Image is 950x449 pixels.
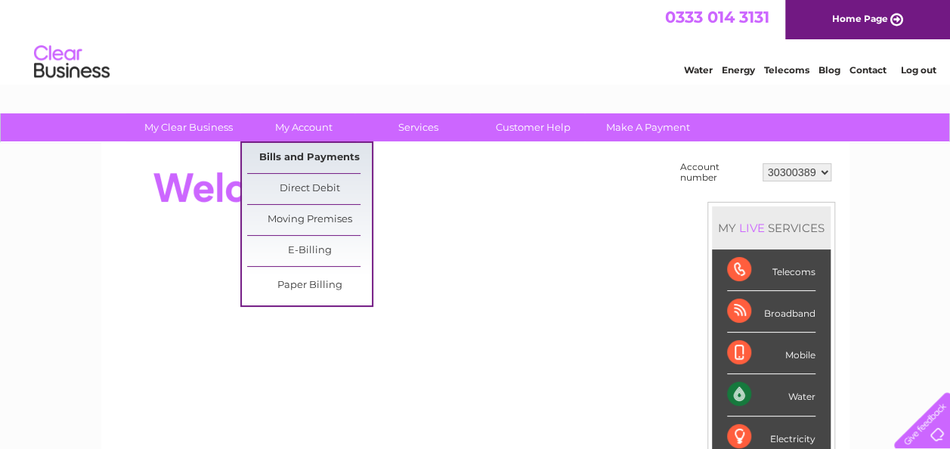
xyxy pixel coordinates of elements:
a: Make A Payment [586,113,710,141]
a: Bills and Payments [247,143,372,173]
a: Paper Billing [247,271,372,301]
a: Blog [818,64,840,76]
a: My Clear Business [126,113,251,141]
a: Customer Help [471,113,596,141]
a: Services [356,113,481,141]
a: My Account [241,113,366,141]
div: MY SERVICES [712,206,831,249]
a: Contact [849,64,887,76]
div: Clear Business is a trading name of Verastar Limited (registered in [GEOGRAPHIC_DATA] No. 3667643... [119,8,833,73]
a: Direct Debit [247,174,372,204]
a: Log out [900,64,936,76]
div: Water [727,374,815,416]
div: Broadband [727,291,815,333]
a: Moving Premises [247,205,372,235]
a: Water [684,64,713,76]
img: logo.png [33,39,110,85]
div: Mobile [727,333,815,374]
div: LIVE [736,221,768,235]
td: Account number [676,158,759,187]
div: Telecoms [727,249,815,291]
a: 0333 014 3131 [665,8,769,26]
a: Telecoms [764,64,809,76]
a: Energy [722,64,755,76]
a: E-Billing [247,236,372,266]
